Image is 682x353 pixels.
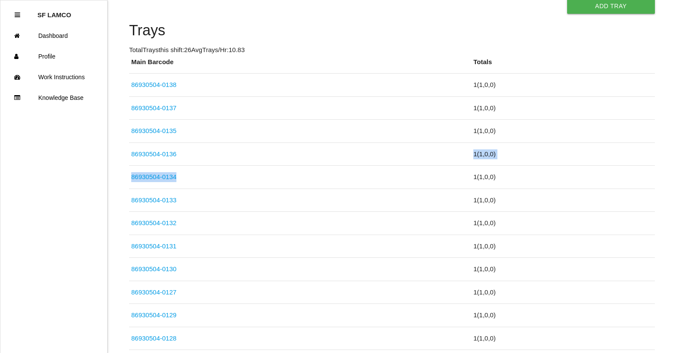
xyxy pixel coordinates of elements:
[131,81,176,88] a: 86930504-0138
[471,281,654,304] td: 1 ( 1 , 0 , 0 )
[131,288,176,296] a: 86930504-0127
[471,304,654,327] td: 1 ( 1 , 0 , 0 )
[129,57,471,74] th: Main Barcode
[471,235,654,258] td: 1 ( 1 , 0 , 0 )
[129,22,655,39] h4: Trays
[471,212,654,235] td: 1 ( 1 , 0 , 0 )
[0,67,107,87] a: Work Instructions
[129,45,655,55] p: Total Trays this shift: 26 Avg Trays /Hr: 10.83
[131,311,176,319] a: 86930504-0129
[471,142,654,166] td: 1 ( 1 , 0 , 0 )
[37,5,71,19] p: SF LAMCO
[15,5,20,25] div: Close
[131,173,176,180] a: 86930504-0134
[131,127,176,134] a: 86930504-0135
[131,104,176,111] a: 86930504-0137
[471,327,654,350] td: 1 ( 1 , 0 , 0 )
[131,150,176,158] a: 86930504-0136
[471,258,654,281] td: 1 ( 1 , 0 , 0 )
[131,334,176,342] a: 86930504-0128
[471,57,654,74] th: Totals
[471,166,654,189] td: 1 ( 1 , 0 , 0 )
[0,87,107,108] a: Knowledge Base
[471,120,654,143] td: 1 ( 1 , 0 , 0 )
[471,74,654,97] td: 1 ( 1 , 0 , 0 )
[131,196,176,204] a: 86930504-0133
[471,96,654,120] td: 1 ( 1 , 0 , 0 )
[0,46,107,67] a: Profile
[131,265,176,272] a: 86930504-0130
[0,25,107,46] a: Dashboard
[131,242,176,250] a: 86930504-0131
[131,219,176,226] a: 86930504-0132
[471,189,654,212] td: 1 ( 1 , 0 , 0 )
